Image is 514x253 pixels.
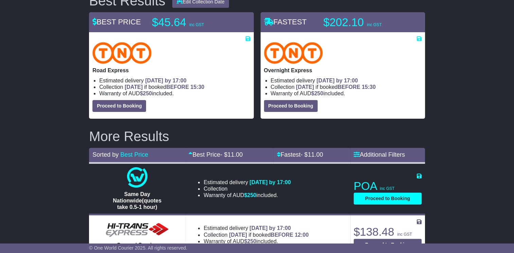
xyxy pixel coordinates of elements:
li: Collection [203,186,291,192]
span: 15:30 [190,84,204,90]
span: inc GST [367,22,382,27]
span: inc GST [397,232,412,237]
span: 250 [314,91,323,96]
li: Warranty of AUD included. [203,238,308,245]
span: if booked [125,84,204,90]
span: FASTEST [264,18,307,26]
li: Estimated delivery [203,225,308,231]
span: $ [244,238,256,244]
span: $ [311,91,323,96]
p: Road Express [92,67,250,74]
span: 15:30 [362,84,376,90]
a: Best Price- $11.00 [189,151,243,158]
button: Proceed to Booking [264,100,318,112]
li: Estimated delivery [271,77,422,84]
span: inc GST [189,22,204,27]
span: General Service [117,242,158,248]
span: 250 [143,91,152,96]
p: $202.10 [323,16,408,29]
span: [DATE] [296,84,314,90]
span: if booked [229,232,308,238]
span: 11.00 [308,151,323,158]
span: Sorted by [92,151,119,158]
p: $45.64 [152,16,237,29]
li: Collection [271,84,422,90]
span: $ [244,192,256,198]
li: Warranty of AUD included. [99,90,250,97]
li: Warranty of AUD included. [203,192,291,198]
span: Same Day Nationwide(quotes take 0.5-1 hour) [113,191,161,210]
span: - $ [301,151,323,158]
span: 11.00 [227,151,243,158]
a: Additional Filters [354,151,405,158]
span: BEFORE [270,232,293,238]
button: Proceed to Booking [92,100,146,112]
span: [DATE] by 17:00 [250,225,291,231]
p: Overnight Express [264,67,422,74]
span: $ [140,91,152,96]
button: Proceed to Booking [354,193,422,205]
button: Proceed to Booking [354,239,422,251]
img: TNT Domestic: Road Express [92,42,152,64]
span: 250 [247,192,256,198]
span: [DATE] [125,84,143,90]
span: 250 [247,238,256,244]
li: Estimated delivery [99,77,250,84]
p: POA [354,179,422,193]
img: One World Courier: Same Day Nationwide(quotes take 0.5-1 hour) [127,167,147,188]
span: [DATE] by 17:00 [145,78,187,83]
li: Collection [203,232,308,238]
span: [DATE] by 17:00 [250,179,291,185]
h2: More Results [89,129,425,144]
span: - $ [220,151,243,158]
span: BEFORE [166,84,189,90]
p: $138.48 [354,225,422,239]
a: Best Price [120,151,148,158]
li: Collection [99,84,250,90]
span: BEST PRICE [92,18,141,26]
a: Fastest- $11.00 [277,151,323,158]
span: 12:00 [295,232,309,238]
li: Warranty of AUD included. [271,90,422,97]
span: BEFORE [338,84,360,90]
li: Estimated delivery [203,179,291,186]
span: © One World Courier 2025. All rights reserved. [89,245,187,251]
span: inc GST [380,186,394,191]
img: HiTrans: General Service [103,221,171,238]
img: TNT Domestic: Overnight Express [264,42,323,64]
span: if booked [296,84,375,90]
span: [DATE] [229,232,247,238]
span: [DATE] by 17:00 [317,78,358,83]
